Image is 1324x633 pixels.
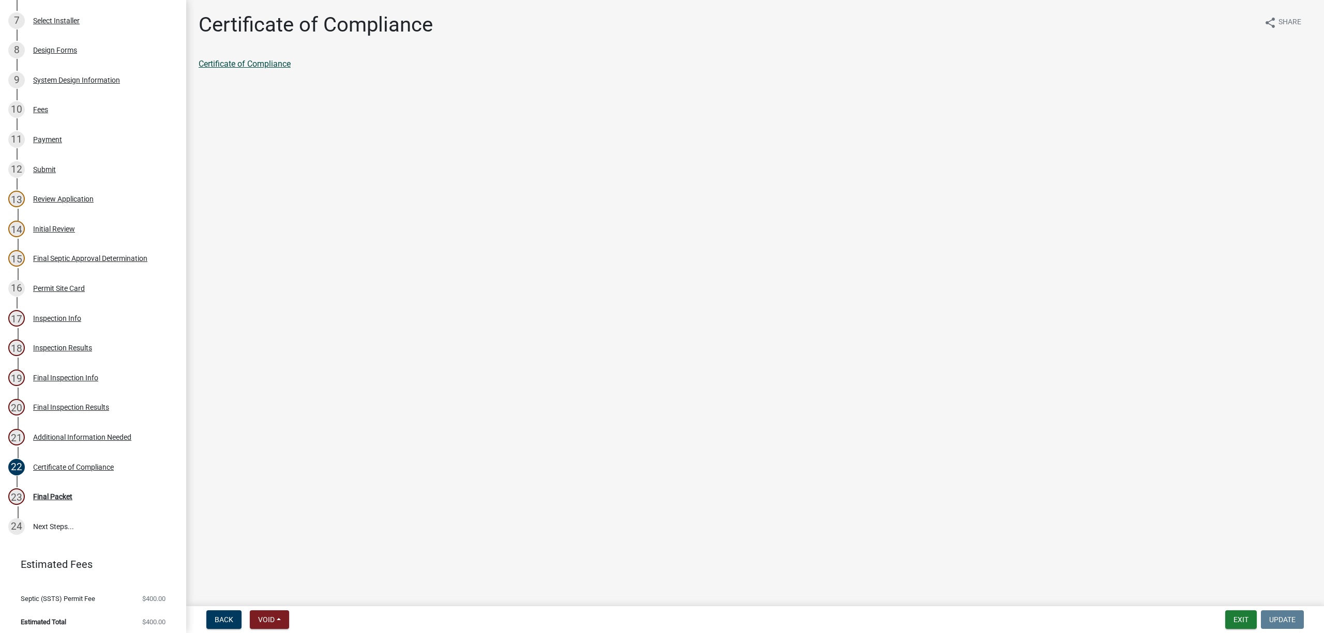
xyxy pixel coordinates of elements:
div: 12 [8,161,25,178]
i: share [1264,17,1276,29]
div: 21 [8,429,25,445]
a: Estimated Fees [8,554,170,575]
div: 24 [8,518,25,535]
h1: Certificate of Compliance [199,12,433,37]
div: 19 [8,369,25,386]
span: Back [215,615,233,624]
div: 10 [8,101,25,118]
button: Void [250,610,289,629]
div: Permit Site Card [33,285,85,292]
span: Void [258,615,275,624]
div: 14 [8,221,25,237]
div: Final Septic Approval Determination [33,255,147,262]
span: Septic (SSTS) Permit Fee [21,595,95,602]
div: 9 [8,72,25,88]
div: Additional Information Needed [33,434,131,441]
div: Final Inspection Info [33,374,98,381]
span: Estimated Total [21,619,66,625]
div: Payment [33,136,62,143]
div: 13 [8,191,25,207]
div: 20 [8,399,25,415]
div: Fees [33,106,48,113]
span: Update [1269,615,1296,624]
div: 8 [8,42,25,58]
div: Final Packet [33,493,72,500]
div: Inspection Info [33,315,81,322]
button: Exit [1225,610,1257,629]
div: Final Inspection Results [33,404,109,411]
div: Initial Review [33,225,75,233]
div: Review Application [33,195,94,203]
div: 11 [8,131,25,148]
button: Update [1261,610,1304,629]
button: Back [206,610,242,629]
span: $400.00 [142,595,165,602]
div: 15 [8,250,25,267]
div: System Design Information [33,76,120,84]
button: shareShare [1256,12,1310,33]
div: Certificate of Compliance [33,464,114,471]
div: Design Forms [33,47,77,54]
div: Select Installer [33,17,80,24]
div: 17 [8,310,25,327]
div: 7 [8,12,25,29]
div: 18 [8,339,25,356]
div: 22 [8,459,25,475]
div: Submit [33,166,56,173]
a: Certificate of Compliance [199,59,291,69]
div: 16 [8,280,25,297]
div: Inspection Results [33,344,92,351]
div: 23 [8,488,25,505]
span: $400.00 [142,619,165,625]
span: Share [1278,17,1301,29]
